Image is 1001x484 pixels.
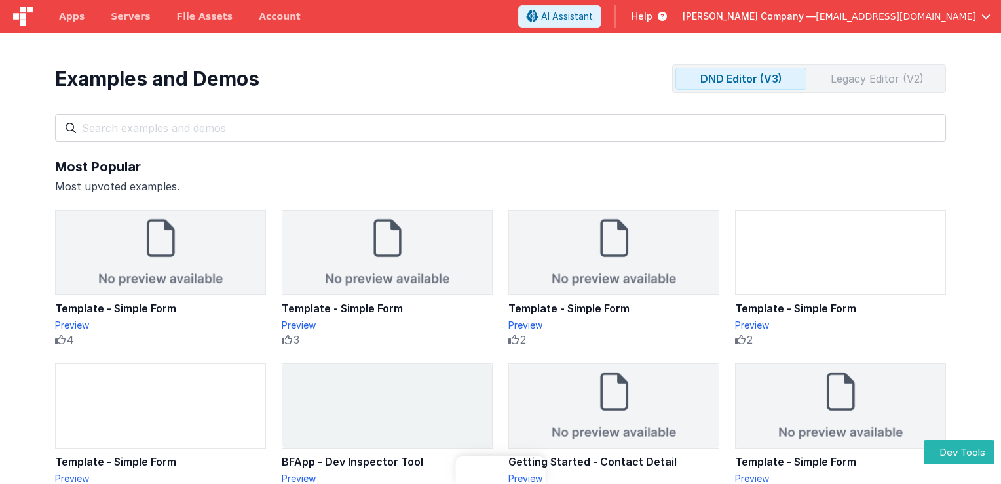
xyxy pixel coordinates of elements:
[747,332,753,348] span: 2
[55,114,946,142] input: Search examples and demos
[508,454,719,470] div: Getting Started - Contact Detail
[632,10,652,23] span: Help
[675,68,806,90] div: DND Editor (V3)
[55,454,266,470] div: Template - Simple Form
[55,157,946,176] div: Most Popular
[816,10,976,23] span: [EMAIL_ADDRESS][DOMAIN_NAME]
[111,10,150,23] span: Servers
[59,10,85,23] span: Apps
[518,5,601,28] button: AI Assistant
[508,319,719,332] div: Preview
[683,10,816,23] span: [PERSON_NAME] Company —
[683,10,991,23] button: [PERSON_NAME] Company — [EMAIL_ADDRESS][DOMAIN_NAME]
[67,332,73,348] span: 4
[541,10,593,23] span: AI Assistant
[282,300,493,316] div: Template - Simple Form
[55,300,266,316] div: Template - Simple Form
[520,332,526,348] span: 2
[282,319,493,332] div: Preview
[735,454,946,470] div: Template - Simple Form
[282,454,493,470] div: BFApp - Dev Inspector Tool
[55,319,266,332] div: Preview
[735,300,946,316] div: Template - Simple Form
[293,332,299,348] span: 3
[55,67,259,91] div: Examples and Demos
[55,178,946,194] div: Most upvoted examples.
[735,319,946,332] div: Preview
[508,300,719,316] div: Template - Simple Form
[456,456,546,484] iframe: Marker.io feedback button
[924,440,994,464] button: Dev Tools
[812,68,943,89] div: Legacy Editor (V2)
[177,10,233,23] span: File Assets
